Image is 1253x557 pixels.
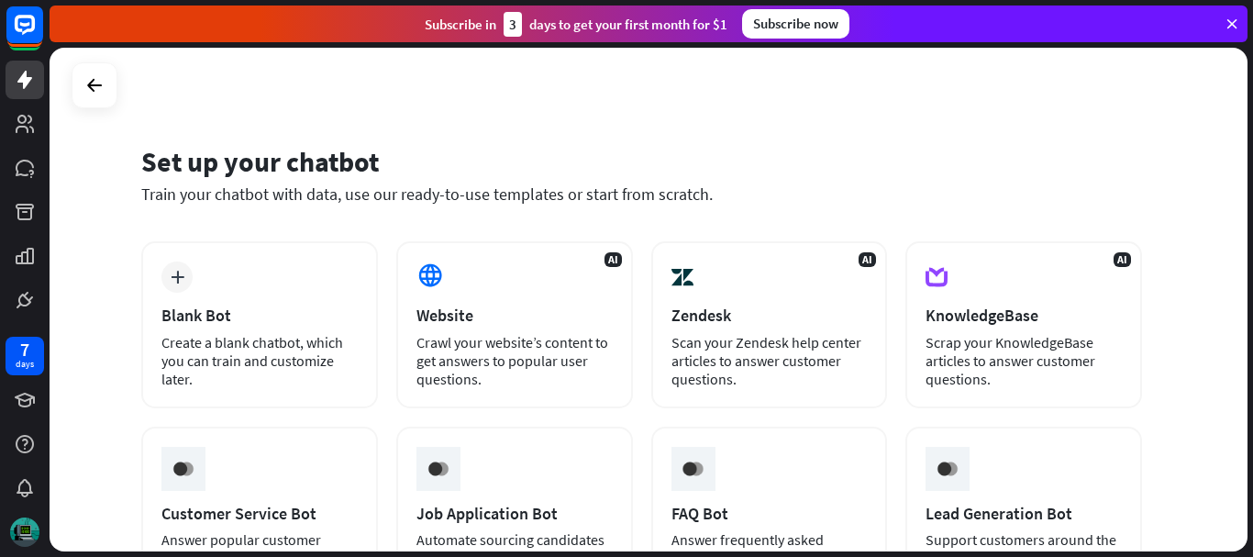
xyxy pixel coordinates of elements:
div: 3 [504,12,522,37]
a: 7 days [6,337,44,375]
div: days [16,358,34,371]
div: Subscribe in days to get your first month for $1 [425,12,727,37]
div: 7 [20,341,29,358]
div: Subscribe now [742,9,849,39]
